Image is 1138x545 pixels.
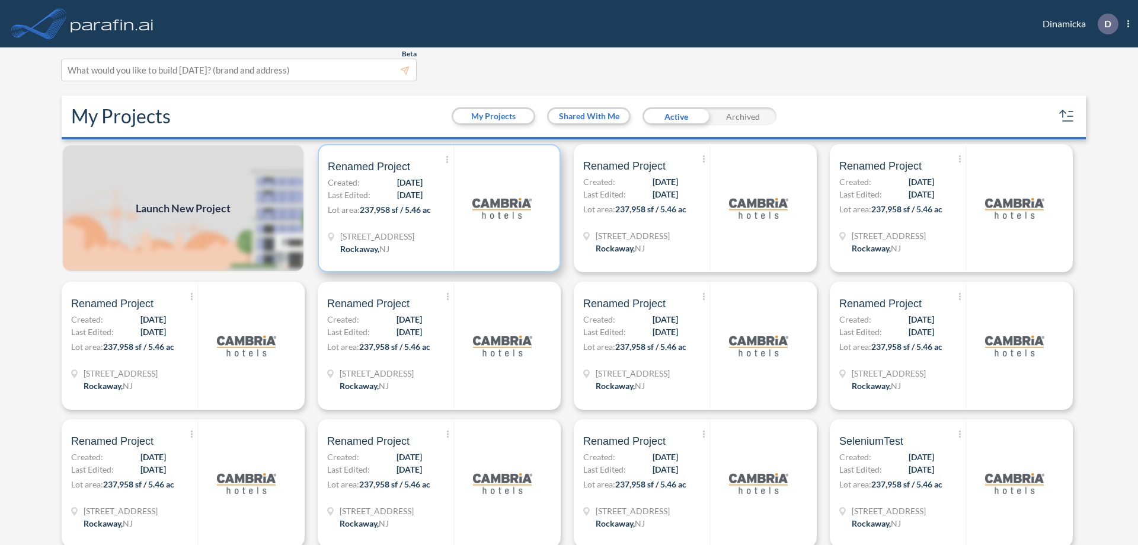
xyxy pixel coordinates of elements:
[596,367,670,380] span: 321 Mt Hope Ave
[103,479,174,489] span: 237,958 sf / 5.46 ac
[839,176,871,188] span: Created:
[327,451,359,463] span: Created:
[140,463,166,476] span: [DATE]
[635,243,645,253] span: NJ
[852,381,891,391] span: Rockaway ,
[84,518,123,528] span: Rockaway ,
[340,367,414,380] span: 321 Mt Hope Ave
[340,243,389,255] div: Rockaway, NJ
[709,107,776,125] div: Archived
[123,381,133,391] span: NJ
[891,381,901,391] span: NJ
[653,313,678,326] span: [DATE]
[340,244,379,254] span: Rockaway ,
[839,434,903,448] span: SeleniumTest
[71,297,154,311] span: Renamed Project
[653,451,678,463] span: [DATE]
[84,380,133,392] div: Rockaway, NJ
[596,242,645,254] div: Rockaway, NJ
[891,243,901,253] span: NJ
[596,243,635,253] span: Rockaway ,
[397,326,422,338] span: [DATE]
[852,367,926,380] span: 321 Mt Hope Ave
[596,380,645,392] div: Rockaway, NJ
[140,451,166,463] span: [DATE]
[453,109,533,123] button: My Projects
[62,144,305,272] img: add
[328,205,360,215] span: Lot area:
[852,517,901,530] div: Rockaway, NJ
[327,434,410,448] span: Renamed Project
[871,342,942,352] span: 237,958 sf / 5.46 ac
[84,517,133,530] div: Rockaway, NJ
[839,479,871,489] span: Lot area:
[84,505,158,517] span: 321 Mt Hope Ave
[549,109,629,123] button: Shared With Me
[615,342,686,352] span: 237,958 sf / 5.46 ac
[596,505,670,517] span: 321 Mt Hope Ave
[852,242,901,254] div: Rockaway, NJ
[583,159,666,173] span: Renamed Project
[615,479,686,489] span: 237,958 sf / 5.46 ac
[397,451,422,463] span: [DATE]
[84,381,123,391] span: Rockaway ,
[653,463,678,476] span: [DATE]
[71,434,154,448] span: Renamed Project
[140,326,166,338] span: [DATE]
[71,326,114,338] span: Last Edited:
[327,463,370,476] span: Last Edited:
[985,179,1044,238] img: logo
[217,454,276,513] img: logo
[729,454,788,513] img: logo
[653,176,678,188] span: [DATE]
[635,381,645,391] span: NJ
[583,479,615,489] span: Lot area:
[909,188,934,200] span: [DATE]
[71,342,103,352] span: Lot area:
[985,454,1044,513] img: logo
[653,188,678,200] span: [DATE]
[839,188,882,200] span: Last Edited:
[62,144,305,272] a: Launch New Project
[852,230,926,242] span: 321 Mt Hope Ave
[340,381,379,391] span: Rockaway ,
[328,160,410,174] span: Renamed Project
[839,342,871,352] span: Lot area:
[217,316,276,375] img: logo
[136,200,231,216] span: Launch New Project
[71,313,103,326] span: Created:
[359,342,430,352] span: 237,958 sf / 5.46 ac
[340,380,389,392] div: Rockaway, NJ
[596,517,645,530] div: Rockaway, NJ
[839,159,922,173] span: Renamed Project
[583,434,666,448] span: Renamed Project
[909,313,934,326] span: [DATE]
[397,176,423,189] span: [DATE]
[140,313,166,326] span: [DATE]
[1025,14,1129,34] div: Dinamicka
[891,518,901,528] span: NJ
[839,463,882,476] span: Last Edited:
[327,313,359,326] span: Created:
[473,454,532,513] img: logo
[909,451,934,463] span: [DATE]
[596,230,670,242] span: 321 Mt Hope Ave
[583,326,626,338] span: Last Edited:
[583,297,666,311] span: Renamed Project
[839,313,871,326] span: Created:
[1104,18,1111,29] p: D
[871,479,942,489] span: 237,958 sf / 5.46 ac
[909,326,934,338] span: [DATE]
[596,518,635,528] span: Rockaway ,
[635,518,645,528] span: NJ
[327,342,359,352] span: Lot area:
[71,479,103,489] span: Lot area:
[909,176,934,188] span: [DATE]
[583,188,626,200] span: Last Edited:
[397,463,422,476] span: [DATE]
[852,380,901,392] div: Rockaway, NJ
[583,204,615,214] span: Lot area:
[379,518,389,528] span: NJ
[360,205,431,215] span: 237,958 sf / 5.46 ac
[397,189,423,201] span: [DATE]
